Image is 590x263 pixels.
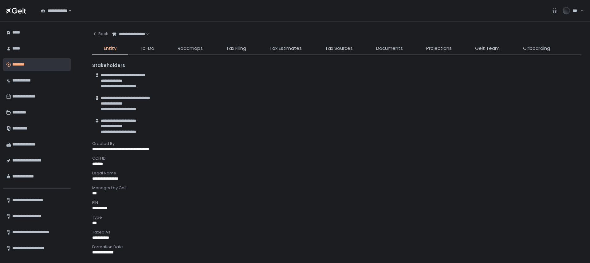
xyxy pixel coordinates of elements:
div: Type [92,215,581,220]
div: Back [92,31,108,37]
div: Search for option [108,28,149,41]
div: Created By [92,141,581,146]
span: Tax Sources [325,45,353,52]
span: Tax Filing [226,45,246,52]
div: Search for option [37,4,72,17]
span: Projections [426,45,452,52]
div: Taxed As [92,229,581,235]
span: To-Do [140,45,154,52]
span: Roadmaps [178,45,203,52]
div: CCH ID [92,156,581,161]
button: Back [92,28,108,40]
div: Stakeholders [92,62,581,69]
div: Managed by Gelt [92,185,581,191]
span: Entity [104,45,116,52]
span: Onboarding [523,45,550,52]
div: Formation Date [92,244,581,250]
div: EIN [92,200,581,205]
span: Documents [376,45,403,52]
div: Legal Name [92,170,581,176]
span: Tax Estimates [269,45,302,52]
span: Gelt Team [475,45,500,52]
